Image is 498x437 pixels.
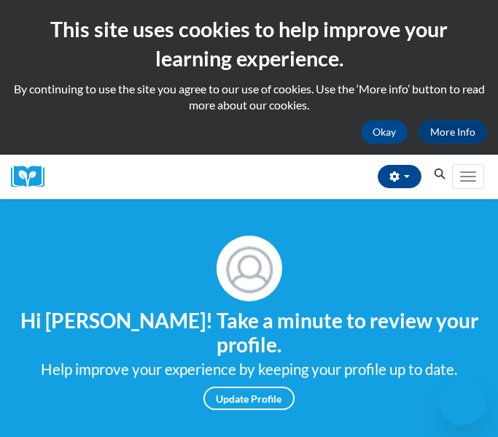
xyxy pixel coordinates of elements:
button: Search [429,166,451,183]
a: More Info [419,120,487,144]
img: Profile Image [217,236,282,301]
h4: Hi [PERSON_NAME]! Take a minute to review your profile. [11,309,487,357]
button: Okay [361,120,408,144]
button: Account Settings [378,165,421,188]
a: Cox Campus [11,166,55,188]
div: Help improve your experience by keeping your profile up to date. [11,357,487,382]
div: Main menu [451,155,487,199]
a: Update Profile [203,387,295,410]
h2: This site uses cookies to help improve your learning experience. [11,15,487,74]
p: By continuing to use the site you agree to our use of cookies. Use the ‘More info’ button to read... [11,81,487,113]
img: Logo brand [11,166,55,188]
iframe: Button to launch messaging window [440,379,486,425]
